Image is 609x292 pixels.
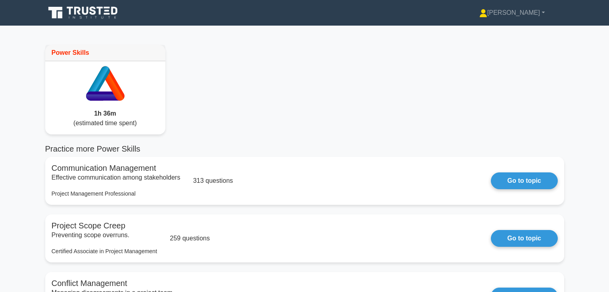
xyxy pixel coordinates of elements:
[45,144,564,154] h5: Practice more Power Skills
[491,172,557,189] a: Go to topic
[45,45,165,61] div: Power Skills
[73,120,137,126] span: (estimated time spent)
[491,230,557,247] a: Go to topic
[460,5,564,21] a: [PERSON_NAME]
[94,110,116,117] span: 1h 36m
